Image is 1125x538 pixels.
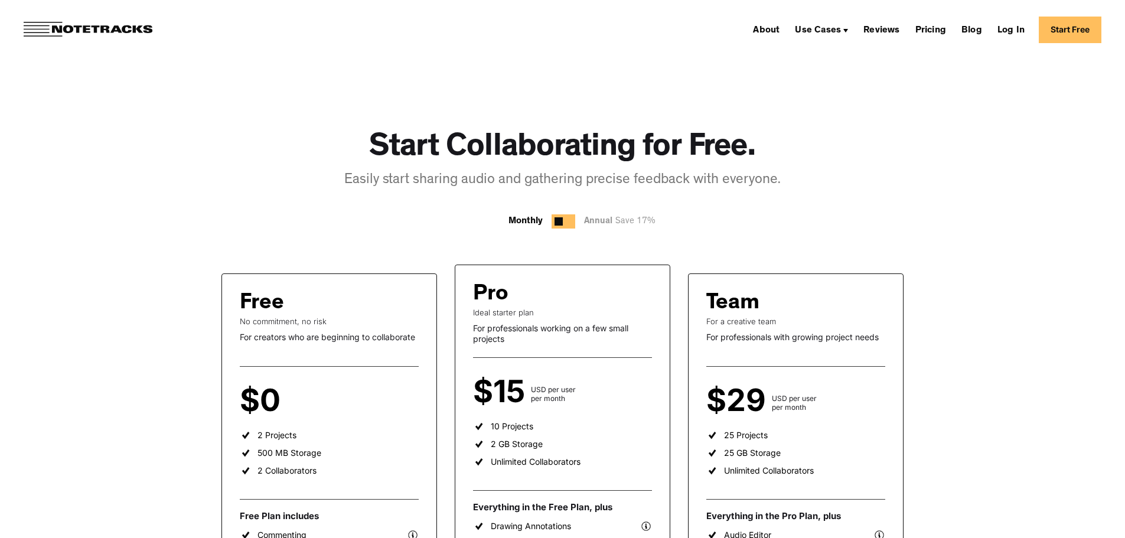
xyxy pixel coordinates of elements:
div: Pro [473,283,508,308]
div: 25 GB Storage [724,448,781,458]
div: USD per user per month [531,385,576,403]
div: No commitment, no risk [240,317,419,326]
div: Annual [584,214,661,229]
div: 2 Collaborators [257,465,317,476]
div: Unlimited Collaborators [491,457,581,467]
div: Monthly [508,214,543,229]
div: Free Plan includes [240,510,419,522]
div: Team [706,292,759,317]
div: Everything in the Pro Plan, plus [706,510,885,522]
a: Pricing [911,20,951,39]
div: $0 [240,390,286,412]
div: 2 GB Storage [491,439,543,449]
div: Everything in the Free Plan, plus [473,501,652,513]
div: 25 Projects [724,430,768,441]
h1: Start Collaborating for Free. [369,130,756,168]
span: Save 17% [612,217,656,226]
a: About [748,20,784,39]
div: Use Cases [795,26,841,35]
div: Free [240,292,284,317]
div: $29 [706,390,772,412]
div: Easily start sharing audio and gathering precise feedback with everyone. [344,171,781,191]
div: Ideal starter plan [473,308,652,317]
a: Log In [993,20,1029,39]
div: per user per month [286,394,321,412]
div: USD per user per month [772,394,817,412]
a: Blog [957,20,987,39]
a: Reviews [859,20,904,39]
div: $15 [473,382,531,403]
div: 500 MB Storage [257,448,321,458]
div: Use Cases [790,20,853,39]
div: 10 Projects [491,421,533,432]
div: Unlimited Collaborators [724,465,814,476]
div: Drawing Annotations [491,521,571,532]
div: For professionals working on a few small projects [473,323,652,344]
a: Start Free [1039,17,1101,43]
div: For a creative team [706,317,885,326]
div: For professionals with growing project needs [706,332,885,343]
div: For creators who are beginning to collaborate [240,332,419,343]
div: 2 Projects [257,430,296,441]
